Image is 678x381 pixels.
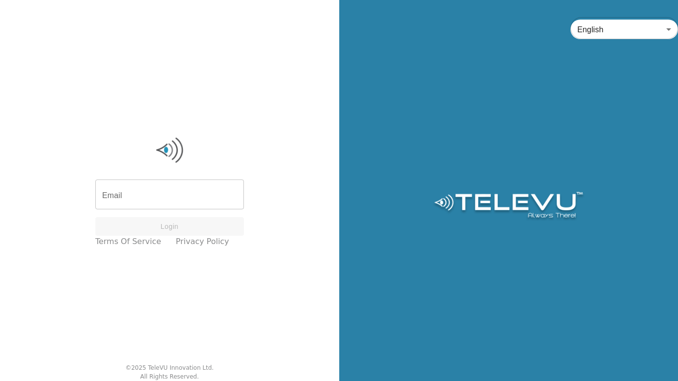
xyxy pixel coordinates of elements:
[570,16,678,43] div: English
[95,135,244,165] img: Logo
[433,192,585,221] img: Logo
[95,236,161,247] a: Terms of Service
[125,363,214,372] div: © 2025 TeleVU Innovation Ltd.
[176,236,229,247] a: Privacy Policy
[140,372,199,381] div: All Rights Reserved.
